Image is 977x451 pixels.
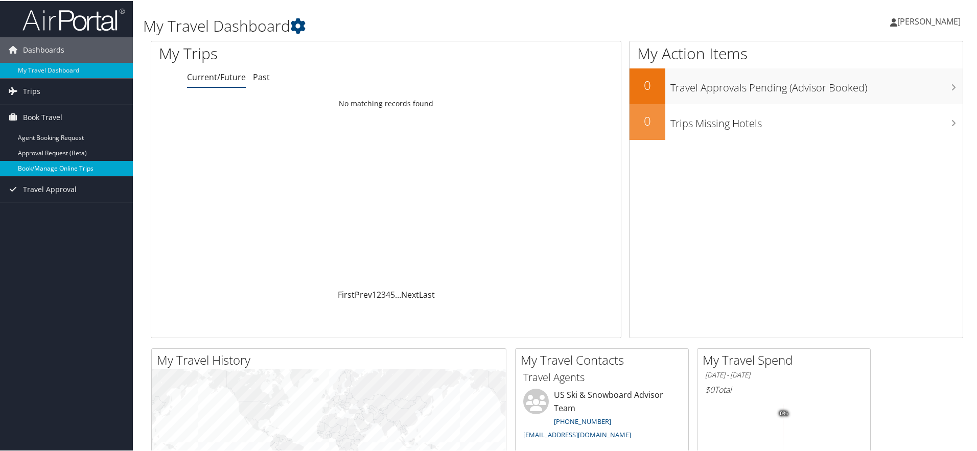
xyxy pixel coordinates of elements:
[338,288,355,299] a: First
[630,42,963,63] h1: My Action Items
[554,416,611,425] a: [PHONE_NUMBER]
[386,288,390,299] a: 4
[521,350,688,368] h2: My Travel Contacts
[523,369,681,384] h3: Travel Agents
[22,7,125,31] img: airportal-logo.png
[670,75,963,94] h3: Travel Approvals Pending (Advisor Booked)
[355,288,372,299] a: Prev
[23,104,62,129] span: Book Travel
[395,288,401,299] span: …
[705,383,714,394] span: $0
[705,369,863,379] h6: [DATE] - [DATE]
[703,350,870,368] h2: My Travel Spend
[630,76,665,93] h2: 0
[401,288,419,299] a: Next
[518,388,686,442] li: US Ski & Snowboard Advisor Team
[143,14,695,36] h1: My Travel Dashboard
[157,350,506,368] h2: My Travel History
[381,288,386,299] a: 3
[159,42,417,63] h1: My Trips
[372,288,377,299] a: 1
[523,429,631,438] a: [EMAIL_ADDRESS][DOMAIN_NAME]
[670,110,963,130] h3: Trips Missing Hotels
[187,70,246,82] a: Current/Future
[23,176,77,201] span: Travel Approval
[390,288,395,299] a: 5
[377,288,381,299] a: 2
[151,93,621,112] td: No matching records found
[897,15,961,26] span: [PERSON_NAME]
[630,111,665,129] h2: 0
[23,78,40,103] span: Trips
[890,5,971,36] a: [PERSON_NAME]
[780,410,788,416] tspan: 0%
[419,288,435,299] a: Last
[253,70,270,82] a: Past
[630,103,963,139] a: 0Trips Missing Hotels
[23,36,64,62] span: Dashboards
[630,67,963,103] a: 0Travel Approvals Pending (Advisor Booked)
[705,383,863,394] h6: Total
